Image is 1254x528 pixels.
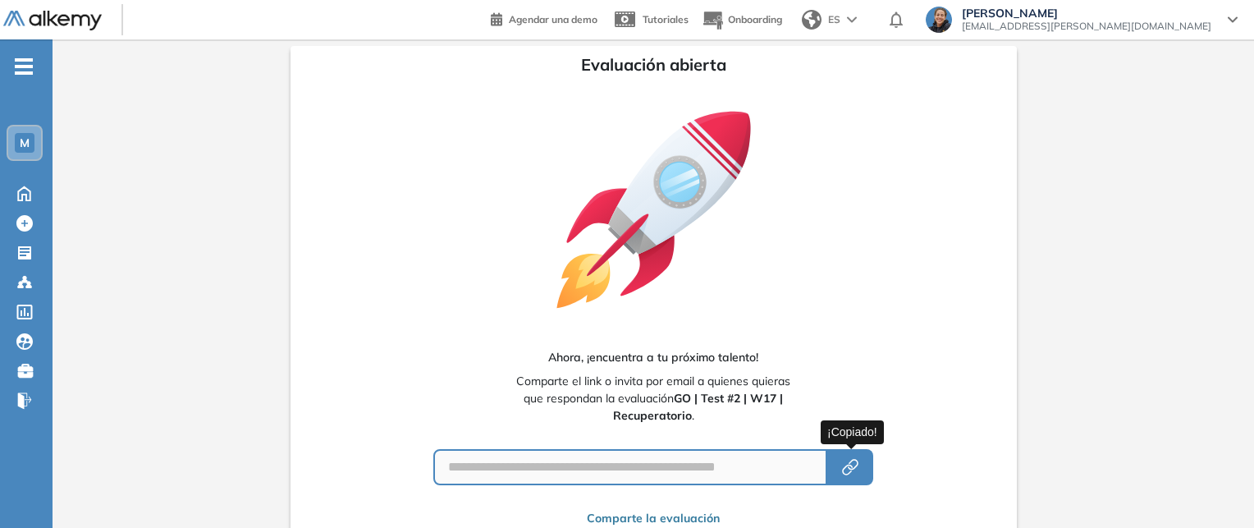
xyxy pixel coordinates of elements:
[506,373,801,425] span: Comparte el link o invita por email a quienes quieras que respondan la evaluación .
[15,65,33,68] i: -
[802,10,822,30] img: world
[962,20,1211,33] span: [EMAIL_ADDRESS][PERSON_NAME][DOMAIN_NAME]
[3,11,102,31] img: Logo
[847,16,857,23] img: arrow
[20,136,30,149] span: M
[643,13,689,25] span: Tutoriales
[581,53,726,77] span: Evaluación abierta
[491,8,597,28] a: Agendar una demo
[702,2,782,38] button: Onboarding
[587,510,720,527] span: Comparte la evaluación
[613,391,784,423] b: GO | Test #2 | W17 | Recuperatorio
[962,7,1211,20] span: [PERSON_NAME]
[821,420,884,444] div: ¡Copiado!
[828,12,840,27] span: ES
[548,349,758,366] span: Ahora, ¡encuentra a tu próximo talento!
[728,13,782,25] span: Onboarding
[509,13,597,25] span: Agendar una demo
